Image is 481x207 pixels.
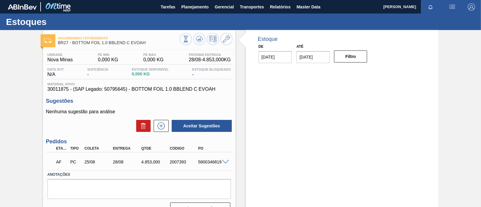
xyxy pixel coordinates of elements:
[180,33,192,45] button: Visão Geral dos Estoques
[46,68,66,77] div: N/A
[87,68,108,71] span: Suficiência
[143,57,164,62] span: 0,000 KG
[197,160,228,164] div: 5800346819
[58,41,180,45] span: BR27 - BOTTOM FOIL 1.0 BBLEND C EVOAH
[189,57,231,62] span: 28/08 - 4.853,000 KG
[47,53,73,56] span: Unidade
[240,3,264,11] span: Transportes
[197,146,228,151] div: PO
[55,155,69,169] div: Aguardando Faturamento
[86,68,110,77] div: -
[168,146,200,151] div: Código
[47,68,64,71] span: Data out
[133,120,151,132] div: Excluir Sugestões
[220,33,232,45] button: Ir ao Master Data / Geral
[44,38,52,43] img: Ícone
[296,3,320,11] span: Master Data
[143,53,164,56] span: PE MAX
[449,3,456,11] img: userActions
[46,98,232,104] h3: Sugestões
[98,53,118,56] span: PE MIN
[83,146,114,151] div: Coleta
[468,3,475,11] img: Logout
[55,146,69,151] div: Etapa
[296,44,303,49] label: Até
[334,50,367,62] button: Filtro
[161,3,175,11] span: Tarefas
[172,120,232,132] button: Aceitar Sugestões
[140,146,171,151] div: Qtde
[140,160,171,164] div: 4.853,000
[6,18,113,25] h1: Estoques
[168,160,200,164] div: 2007393
[47,170,231,179] label: Anotações
[47,57,73,62] span: Nova Minas
[69,160,83,164] div: Pedido de Compra
[47,82,231,86] span: Material ativo
[193,33,205,45] button: Atualizar Gráfico
[112,146,143,151] div: Entrega
[132,68,169,71] span: Estoque Disponível
[259,51,292,63] input: dd/mm/yyyy
[169,119,232,132] div: Aceitar Sugestões
[421,3,440,11] button: Notificações
[8,4,37,10] img: TNhmsLtSVTkK8tSr43FrP2fwEKptu5GPRR3wAAAABJRU5ErkJggg==
[192,68,231,71] span: Estoque Bloqueado
[58,36,180,40] span: Aguardando Faturamento
[112,160,143,164] div: 28/08/2025
[151,120,169,132] div: Nova sugestão
[181,3,209,11] span: Planejamento
[83,160,114,164] div: 25/08/2025
[258,36,278,42] div: Estoque
[132,72,169,76] span: 0,000 KG
[98,57,118,62] span: 0,000 KG
[207,33,219,45] button: Programar Estoque
[189,53,231,56] span: Próxima Entrega
[46,109,232,114] p: Nenhuma sugestão para análise
[69,146,83,151] div: Tipo
[259,44,264,49] label: De
[215,3,234,11] span: Gerencial
[56,160,68,164] p: AF
[191,68,232,77] div: -
[46,139,232,145] h3: Pedidos
[270,3,290,11] span: Relatórios
[296,51,330,63] input: dd/mm/yyyy
[47,87,231,92] span: 30011875 - (SAP Legado: 50795645) - BOTTOM FOIL 1.0 BBLEND C EVOAH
